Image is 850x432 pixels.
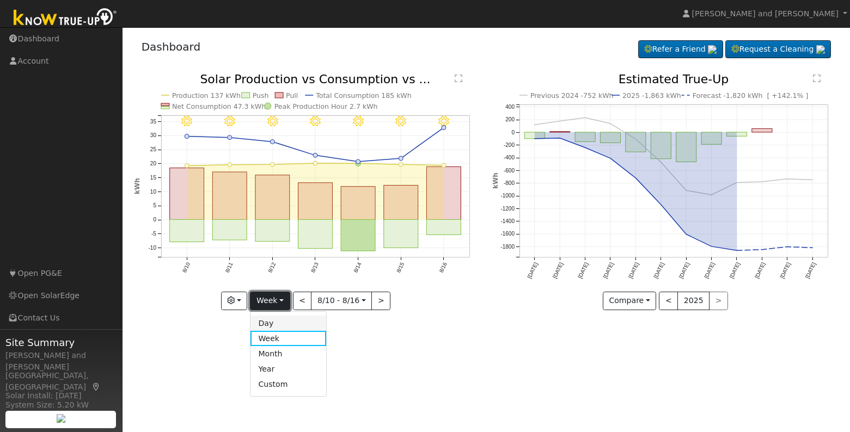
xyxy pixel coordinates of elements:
circle: onclick="" [228,163,232,167]
text: kWh [133,178,141,195]
text: 400 [505,104,515,110]
text: 0 [511,129,515,135]
text: Estimated True-Up [619,72,729,86]
text: 30 [150,133,156,139]
circle: onclick="" [313,161,317,165]
text: 5 [153,203,156,209]
circle: onclick="" [270,163,274,167]
text: -400 [504,155,515,161]
text: [DATE] [729,262,741,280]
circle: onclick="" [684,232,688,237]
a: Month [250,346,326,361]
text: Forecast -1,820 kWh [ +142.1% ] [693,91,809,100]
text: 8/15 [395,262,405,274]
text: Total Consumption 185 kWh [315,91,412,100]
text:  [455,74,462,83]
circle: onclick="" [185,134,189,139]
circle: onclick="" [532,123,536,127]
i: 8/15 - Clear [396,116,407,127]
circle: onclick="" [608,156,613,161]
text: 200 [505,117,515,123]
rect: onclick="" [427,167,461,220]
i: 8/11 - Clear [224,116,235,127]
circle: onclick="" [811,178,815,182]
text: [DATE] [678,262,690,280]
circle: onclick="" [608,121,613,126]
rect: onclick="" [212,172,247,220]
button: < [659,292,678,310]
rect: onclick="" [727,132,747,136]
rect: onclick="" [341,220,375,251]
text: -5 [151,231,156,237]
button: 8/10 - 8/16 [311,292,372,310]
text: [DATE] [754,262,766,280]
a: Request a Cleaning [725,40,831,59]
circle: onclick="" [785,177,790,181]
img: retrieve [57,414,65,423]
text: 35 [150,119,156,125]
circle: onclick="" [313,153,317,158]
circle: onclick="" [735,181,739,185]
rect: onclick="" [384,186,418,220]
text: -1600 [500,231,515,237]
button: Week [250,292,290,310]
text: -1800 [500,244,515,250]
circle: onclick="" [228,135,232,140]
div: [PERSON_NAME] and [PERSON_NAME] [5,350,117,373]
text: -10 [148,245,156,251]
a: Year [250,362,326,377]
text: 8/12 [267,262,277,274]
circle: onclick="" [633,176,638,181]
text: -600 [504,168,515,174]
a: Map [91,382,101,391]
div: System Size: 5.20 kW [5,399,117,411]
text: -200 [504,142,515,148]
a: Day [250,316,326,331]
rect: onclick="" [701,132,721,144]
circle: onclick="" [659,160,663,164]
rect: onclick="" [298,220,333,249]
text: 0 [153,217,156,223]
rect: onclick="" [752,129,772,133]
button: Compare [603,292,657,310]
rect: onclick="" [676,132,696,162]
button: < [293,292,312,310]
text: Push [252,91,268,100]
i: 8/12 - Clear [267,116,278,127]
rect: onclick="" [255,175,290,220]
div: [GEOGRAPHIC_DATA], [GEOGRAPHIC_DATA] [5,370,117,393]
span: [PERSON_NAME] and [PERSON_NAME] [692,9,839,18]
text: -1000 [500,193,515,199]
text: -800 [504,180,515,186]
circle: onclick="" [185,164,189,168]
rect: onclick="" [169,220,204,242]
a: Dashboard [142,40,201,53]
text: 8/10 [181,262,191,274]
text: [DATE] [577,262,589,280]
rect: onclick="" [600,132,620,143]
text: [DATE] [526,262,539,280]
text: [DATE] [602,262,615,280]
text: kWh [492,173,499,189]
a: Refer a Friend [638,40,723,59]
circle: onclick="" [684,188,688,193]
div: Solar Install: [DATE] [5,390,117,402]
rect: onclick="" [298,183,333,220]
text: 8/14 [352,262,362,274]
button: 2025 [677,292,710,310]
img: retrieve [816,45,825,54]
text: 8/11 [224,262,234,274]
text: Net Consumption 47.3 kWh [172,102,266,110]
text: [DATE] [703,262,716,280]
text: [DATE] [804,262,817,280]
img: retrieve [708,45,717,54]
text: 25 [150,147,156,153]
i: 8/16 - Clear [438,116,449,127]
i: 8/14 - Clear [353,116,364,127]
text: Solar Production vs Consumption vs ... [200,72,431,86]
rect: onclick="" [626,132,646,152]
text: 8/16 [438,262,448,274]
circle: onclick="" [442,126,446,130]
i: 8/13 - Clear [310,116,321,127]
